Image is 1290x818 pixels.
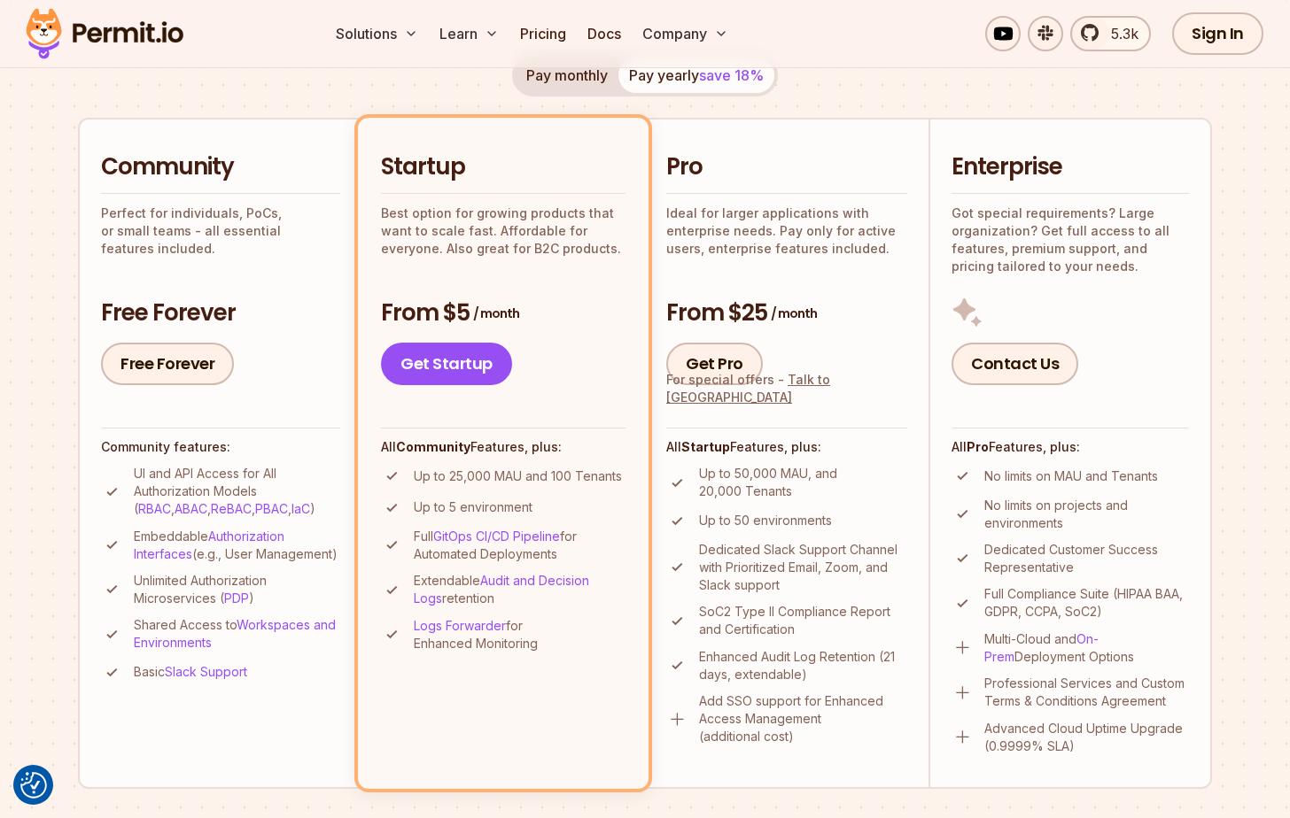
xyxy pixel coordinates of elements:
span: 5.3k [1100,23,1138,44]
h2: Enterprise [952,151,1189,183]
button: Consent Preferences [20,772,47,799]
p: No limits on projects and environments [984,497,1189,532]
p: Embeddable (e.g., User Management) [134,528,340,563]
button: Learn [432,16,506,51]
p: Unlimited Authorization Microservices ( ) [134,572,340,607]
p: Full for Automated Deployments [414,528,626,563]
p: Advanced Cloud Uptime Upgrade (0.9999% SLA) [984,720,1189,755]
a: Sign In [1172,12,1263,55]
span: / month [771,305,817,322]
p: Got special requirements? Large organization? Get full access to all features, premium support, a... [952,204,1189,275]
h3: From $5 [381,297,626,329]
h4: All Features, plus: [952,438,1189,456]
img: Permit logo [18,4,191,64]
a: Audit and Decision Logs [414,573,589,606]
a: Authorization Interfaces [134,529,284,561]
button: Company [635,16,735,51]
h4: All Features, plus: [381,438,626,456]
a: Get Startup [381,343,512,385]
p: Extendable retention [414,572,626,607]
p: Perfect for individuals, PoCs, or small teams - all essential features included. [101,204,340,258]
h3: Free Forever [101,297,340,329]
a: Contact Us [952,343,1078,385]
a: ReBAC [211,501,252,516]
div: For special offers - [666,371,907,406]
h2: Startup [381,151,626,183]
a: Docs [580,16,628,51]
p: Professional Services and Custom Terms & Conditions Agreement [984,675,1189,710]
h4: Community features: [101,438,340,456]
span: / month [473,305,519,322]
p: Ideal for larger applications with enterprise needs. Pay only for active users, enterprise featur... [666,204,907,258]
a: IaC [291,501,310,516]
a: Slack Support [165,664,247,679]
h2: Community [101,151,340,183]
a: Free Forever [101,343,234,385]
strong: Startup [681,439,730,454]
p: Up to 5 environment [414,498,532,516]
h3: From $25 [666,297,907,329]
h2: Pro [666,151,907,183]
a: PDP [224,590,249,606]
button: Pay monthly [516,58,618,93]
h4: All Features, plus: [666,438,907,456]
p: UI and API Access for All Authorization Models ( , , , , ) [134,465,340,518]
p: Multi-Cloud and Deployment Options [984,630,1189,666]
a: 5.3k [1070,16,1151,51]
a: Get Pro [666,343,763,385]
p: Up to 50,000 MAU, and 20,000 Tenants [699,465,907,500]
a: PBAC [255,501,288,516]
strong: Pro [967,439,989,454]
p: SoC2 Type II Compliance Report and Certification [699,603,907,638]
p: Add SSO support for Enhanced Access Management (additional cost) [699,692,907,745]
p: Dedicated Customer Success Representative [984,541,1189,576]
p: No limits on MAU and Tenants [984,467,1158,485]
a: GitOps CI/CD Pipeline [433,529,560,544]
a: Pricing [513,16,573,51]
p: Up to 50 environments [699,512,832,529]
img: Revisit consent button [20,772,47,799]
p: Full Compliance Suite (HIPAA BAA, GDPR, CCPA, SoC2) [984,585,1189,621]
strong: Community [396,439,470,454]
p: Enhanced Audit Log Retention (21 days, extendable) [699,648,907,683]
button: Solutions [329,16,425,51]
a: On-Prem [984,631,1099,664]
a: ABAC [175,501,207,516]
p: for Enhanced Monitoring [414,617,626,652]
p: Up to 25,000 MAU and 100 Tenants [414,467,622,485]
p: Basic [134,663,247,681]
a: Logs Forwarder [414,618,506,633]
p: Dedicated Slack Support Channel with Prioritized Email, Zoom, and Slack support [699,541,907,594]
p: Shared Access to [134,616,340,652]
a: RBAC [138,501,171,516]
p: Best option for growing products that want to scale fast. Affordable for everyone. Also great for... [381,204,626,258]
